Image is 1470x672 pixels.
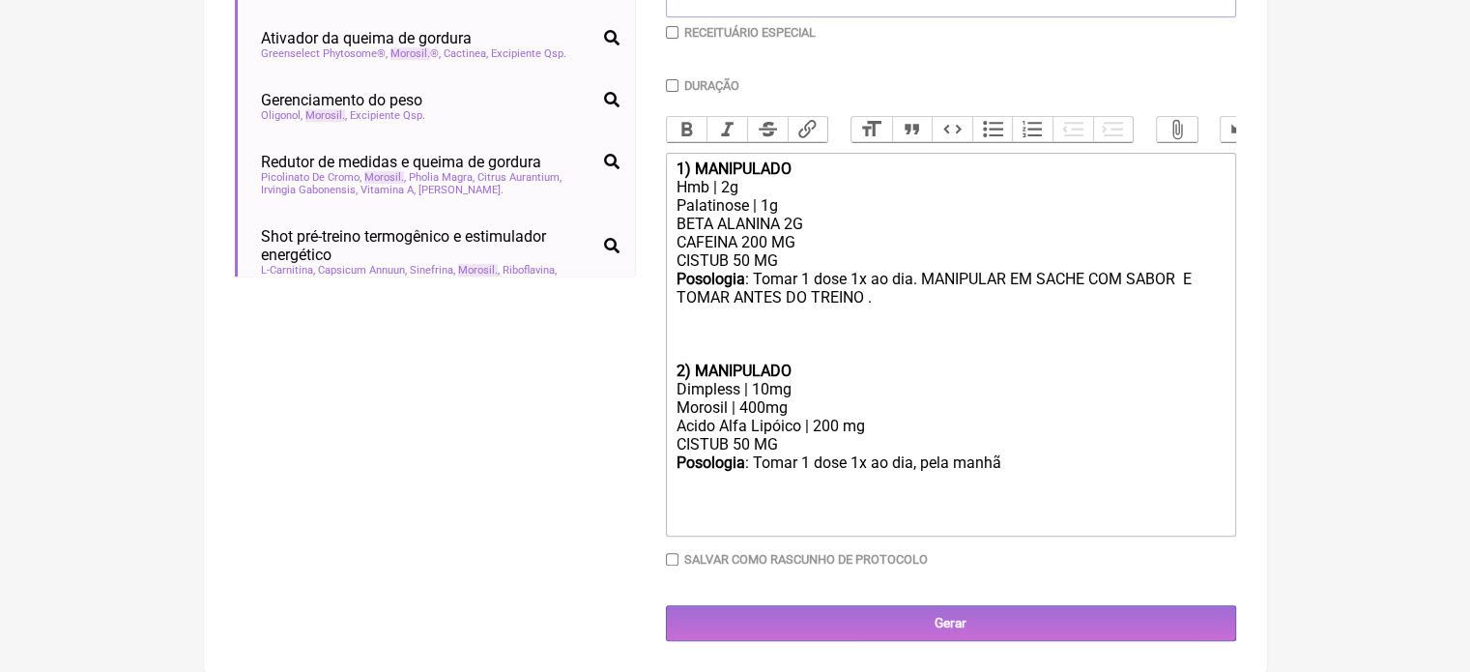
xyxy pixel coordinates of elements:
span: Gerenciamento do peso [261,91,422,109]
span: Capsicum Annuun [318,264,407,277]
span: Greenselect Phytosome® [261,47,388,60]
label: Duração [684,78,739,93]
span: Picolinato De Cromo [261,171,361,184]
span: Excipiente Qsp [491,47,566,60]
label: Salvar como rascunho de Protocolo [684,552,928,567]
div: BETA ALANINA 2G CAFEINA 200 MG CISTUB 50 MG [676,215,1225,270]
span: Citrus Aurantium [477,171,562,184]
span: [PERSON_NAME] [418,184,504,196]
span: L-Carnitina [261,264,315,277]
button: Increase Level [1093,117,1134,142]
button: Link [788,117,828,142]
span: Ativador da queima de gordura [261,29,472,47]
button: Heading [851,117,892,142]
span: Oligonol [261,109,303,122]
div: Dimpless | 10mg [676,380,1225,398]
strong: 2) MANIPULADO [676,362,791,380]
span: Morosil [364,171,404,184]
span: Cactinea [444,47,488,60]
button: Decrease Level [1052,117,1093,142]
button: Quote [892,117,933,142]
button: Italic [706,117,747,142]
button: Attach Files [1157,117,1197,142]
div: Hmb | 2g [676,178,1225,196]
span: Shot pré-treino termogênico e estimulador energético [261,227,596,264]
button: Bullets [972,117,1013,142]
button: Numbers [1012,117,1052,142]
span: Morosil [305,109,345,122]
strong: 1) MANIPULADO [676,160,791,178]
span: Vitamina A [360,184,416,196]
span: Excipiente Qsp [350,109,425,122]
div: : Tomar 1 dose 1x ao dia. MANIPULAR EM SACHE COM SABOR E TOMAR ANTES DO TREINO . [676,270,1225,362]
button: Bold [667,117,707,142]
button: Strikethrough [747,117,788,142]
div: : Tomar 1 dose 1x ao dia, pela manhã ㅤ [676,453,1225,492]
button: Code [932,117,972,142]
label: Receituário Especial [684,25,816,40]
span: Riboflavina [503,264,557,277]
span: ® [390,47,441,60]
span: Morosil [390,47,430,60]
div: Palatinose | 1g [676,196,1225,215]
div: Morosil | 400mg Acido Alfa Lipóico | 200 mg CISTUB 50 MG [676,398,1225,453]
input: Gerar [666,605,1236,641]
strong: Posologia [676,270,744,288]
strong: Posologia [676,453,744,472]
span: Redutor de medidas e queima de gordura [261,153,541,171]
span: Pholia Magra [409,171,475,184]
span: Irvingia Gabonensis [261,184,358,196]
span: Morosil [458,264,498,277]
span: Sinefrina [410,264,455,277]
button: Undo [1221,117,1261,142]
